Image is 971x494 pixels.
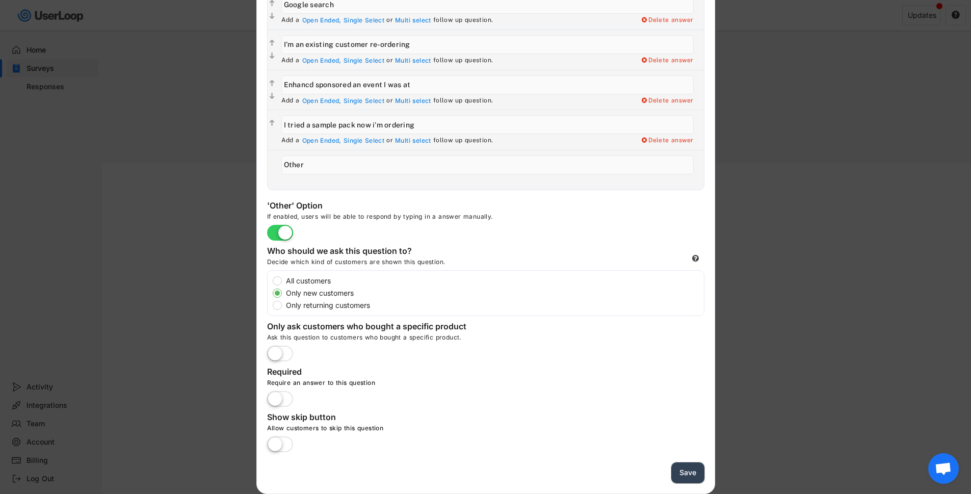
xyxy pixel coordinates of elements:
label: All customers [283,277,704,284]
div: follow up question. [433,16,493,24]
text:  [270,119,275,128]
div: Multi select [395,57,431,65]
div: Open chat [928,453,959,484]
input: I tried a sample pack now i'm ordering [281,115,694,134]
div: Add a [281,16,300,24]
div: Only ask customers who bought a specific product [267,321,471,333]
div: Who should we ask this question to? [267,246,471,258]
button: Save [671,462,704,483]
text:  [270,79,275,88]
div: Open Ended, [302,57,342,65]
div: Allow customers to skip this question [267,424,573,436]
div: or [386,16,393,24]
button:  [268,11,276,21]
div: Multi select [395,97,431,105]
div: Delete answer [641,16,694,24]
div: If enabled, users will be able to respond by typing in a answer manually. [267,213,573,225]
input: Other [281,155,694,174]
text:  [270,51,275,60]
input: Enhancd sponsored an event I was at [281,75,694,94]
div: 'Other' Option [267,200,471,213]
button:  [268,91,276,101]
div: Decide which kind of customers are shown this question. [267,258,522,270]
div: Delete answer [641,57,694,65]
label: Only new customers [283,290,704,297]
div: Delete answer [641,137,694,145]
div: Add a [281,137,300,145]
text:  [270,39,275,47]
button:  [268,38,276,48]
input: I'm an existing customer re-ordering [281,35,694,54]
div: Open Ended, [302,97,342,105]
div: or [386,97,393,105]
text:  [270,12,275,20]
div: or [386,57,393,65]
div: Open Ended, [302,137,342,145]
div: Ask this question to customers who bought a specific product. [267,333,704,346]
div: Delete answer [641,97,694,105]
div: Single Select [344,16,384,24]
div: Add a [281,97,300,105]
div: Multi select [395,16,431,24]
div: Single Select [344,137,384,145]
div: follow up question. [433,97,493,105]
button:  [268,51,276,61]
div: Add a [281,57,300,65]
div: Single Select [344,97,384,105]
div: Single Select [344,57,384,65]
div: follow up question. [433,137,493,145]
div: Required [267,367,471,379]
div: Open Ended, [302,16,342,24]
div: Require an answer to this question [267,379,573,391]
div: follow up question. [433,57,493,65]
div: Show skip button [267,412,471,424]
text:  [270,92,275,100]
div: or [386,137,393,145]
button:  [268,118,276,128]
button:  [268,79,276,89]
label: Only returning customers [283,302,704,309]
div: Multi select [395,137,431,145]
